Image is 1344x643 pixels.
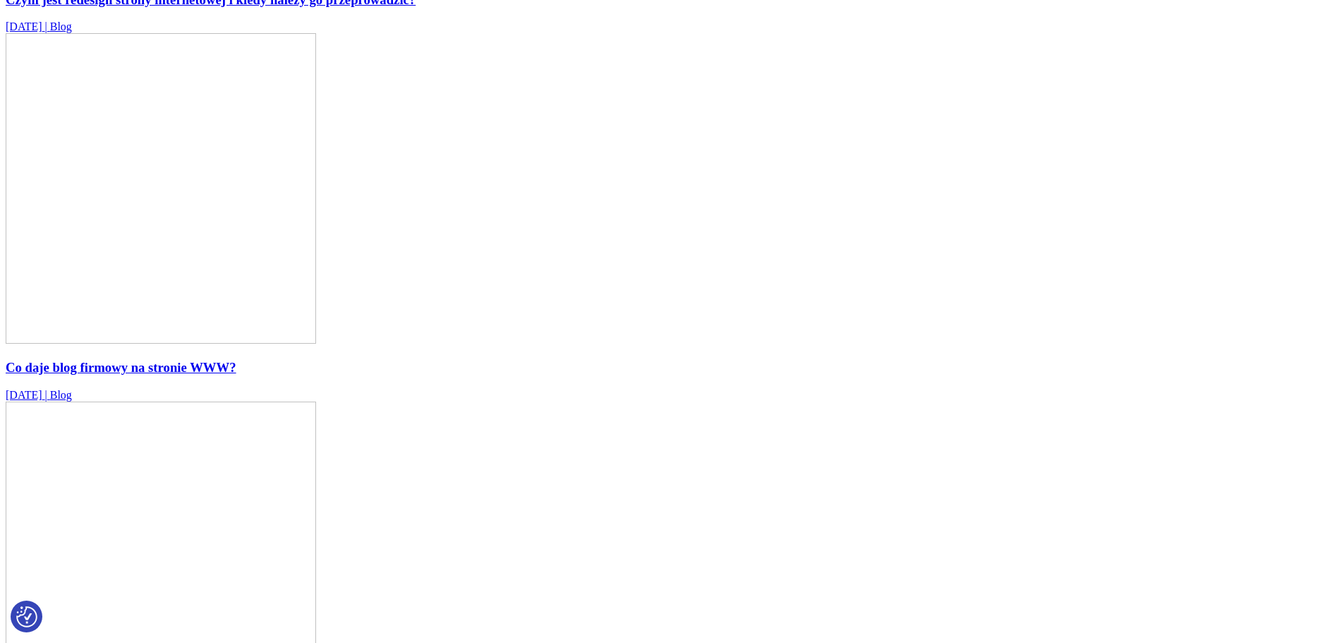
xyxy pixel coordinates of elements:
[6,20,42,32] span: [DATE]
[6,360,1338,402] a: Co daje blog firmowy na stronie WWW? [DATE] | Blog
[6,389,1338,402] div: |
[6,20,1338,33] div: |
[16,606,37,627] img: Revisit consent button
[6,360,1338,375] h3: Co daje blog firmowy na stronie WWW?
[6,389,42,401] span: [DATE]
[16,606,37,627] button: Preferencje co do zgód
[50,20,72,32] span: Blog
[50,389,72,401] span: Blog
[6,33,316,344] img: Co daje blog firmowy na stronie WWW?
